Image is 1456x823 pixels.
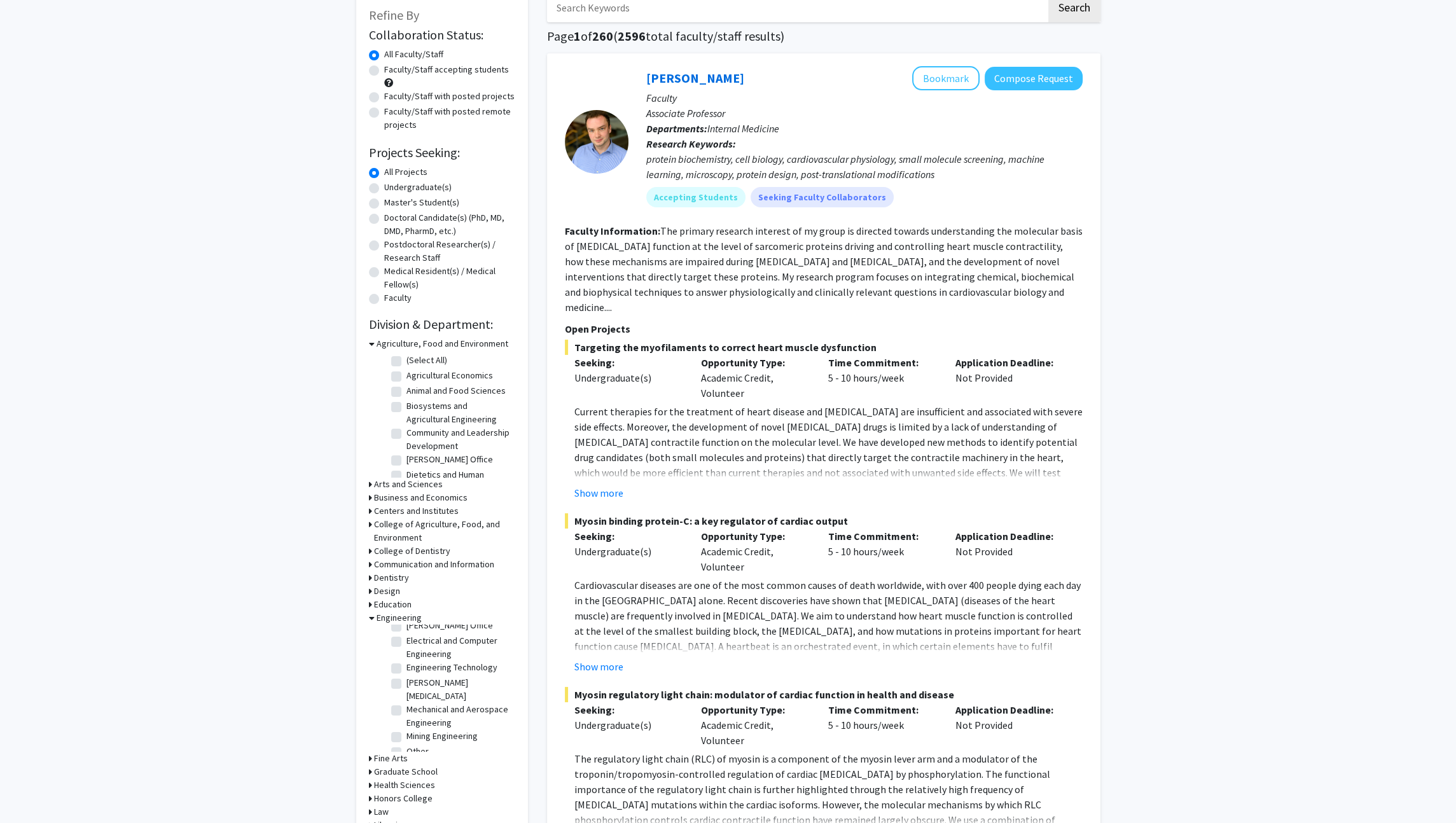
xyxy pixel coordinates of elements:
label: Master's Student(s) [384,196,459,209]
label: Undergraduate(s) [384,181,452,194]
h3: Centers and Institutes [374,504,459,518]
a: [PERSON_NAME] [646,70,744,86]
p: Time Commitment: [828,355,936,370]
label: [PERSON_NAME] Office [406,619,493,632]
div: Academic Credit, Volunteer [691,529,819,574]
h3: Agriculture, Food and Environment [377,337,508,350]
label: All Projects [384,165,427,179]
label: Animal and Food Sciences [406,384,506,398]
label: Mechanical and Aerospace Engineering [406,703,512,730]
p: Seeking: [574,529,683,544]
p: Opportunity Type: [701,702,809,717]
div: Academic Credit, Volunteer [691,355,819,401]
p: Opportunity Type: [701,529,809,544]
h3: Law [374,805,389,819]
div: Undergraduate(s) [574,544,683,559]
iframe: Chat [10,766,54,813]
div: 5 - 10 hours/week [819,529,946,574]
p: Application Deadline: [955,702,1064,717]
p: Open Projects [565,321,1083,336]
h3: College of Dentistry [374,544,450,558]
div: 5 - 10 hours/week [819,702,946,748]
button: Show more [574,485,623,501]
h3: Education [374,598,412,611]
label: Doctoral Candidate(s) (PhD, MD, DMD, PharmD, etc.) [384,211,515,238]
span: Targeting the myofilaments to correct heart muscle dysfunction [565,340,1083,355]
label: All Faculty/Staff [384,48,443,61]
b: Research Keywords: [646,137,736,150]
p: Time Commitment: [828,529,936,544]
h2: Division & Department: [369,317,515,332]
h2: Projects Seeking: [369,145,515,160]
label: [PERSON_NAME] Office [406,453,493,466]
div: Academic Credit, Volunteer [691,702,819,748]
mat-chip: Seeking Faculty Collaborators [751,187,894,207]
h3: Business and Economics [374,491,468,504]
label: Faculty [384,291,412,305]
b: Departments: [646,122,707,135]
label: (Select All) [406,354,447,367]
h3: College of Agriculture, Food, and Environment [374,518,515,544]
span: 1 [574,28,581,44]
span: Refine By [369,7,419,23]
label: Postdoctoral Researcher(s) / Research Staff [384,238,515,265]
label: Faculty/Staff with posted projects [384,90,515,103]
h3: Arts and Sciences [374,478,443,491]
span: Myosin binding protein-C: a key regulator of cardiac output [565,513,1083,529]
span: Current therapies for the treatment of heart disease and [MEDICAL_DATA] are insufficient and asso... [574,405,1083,525]
label: Engineering Technology [406,661,497,674]
h3: Communication and Information [374,558,494,571]
p: Faculty [646,90,1083,106]
div: Not Provided [946,355,1073,401]
span: 2596 [618,28,646,44]
label: Mining Engineering [406,730,478,743]
div: Not Provided [946,702,1073,748]
h3: Dentistry [374,571,409,584]
label: Biosystems and Agricultural Engineering [406,399,512,426]
label: Electrical and Computer Engineering [406,634,512,661]
p: Time Commitment: [828,702,936,717]
label: Community and Leadership Development [406,426,512,453]
b: Faculty Information: [565,225,660,237]
button: Show more [574,659,623,674]
span: Internal Medicine [707,122,779,135]
div: Undergraduate(s) [574,717,683,733]
h1: Page of ( total faculty/staff results) [547,29,1100,44]
h3: Honors College [374,792,433,805]
button: Compose Request to Thomas Kampourakis [985,67,1083,90]
button: Add Thomas Kampourakis to Bookmarks [912,66,980,90]
label: Faculty/Staff with posted remote projects [384,105,515,132]
h3: Engineering [377,611,422,625]
span: Cardiovascular diseases are one of the most common causes of death worldwide, with over 400 peopl... [574,579,1081,683]
mat-chip: Accepting Students [646,187,745,207]
div: protein biochemistry, cell biology, cardiovascular physiology, small molecule screening, machine ... [646,151,1083,182]
fg-read-more: The primary research interest of my group is directed towards understanding the molecular basis o... [565,225,1083,314]
label: Dietetics and Human Nutrition [406,468,512,495]
div: Undergraduate(s) [574,370,683,385]
label: [PERSON_NAME] [MEDICAL_DATA] [406,676,512,703]
p: Seeking: [574,355,683,370]
label: Medical Resident(s) / Medical Fellow(s) [384,265,515,291]
h3: Graduate School [374,765,438,778]
p: Associate Professor [646,106,1083,121]
h3: Health Sciences [374,778,435,792]
p: Seeking: [574,702,683,717]
span: 260 [592,28,613,44]
h3: Fine Arts [374,752,408,765]
label: Other [406,745,429,758]
p: Application Deadline: [955,355,1064,370]
p: Opportunity Type: [701,355,809,370]
label: Agricultural Economics [406,369,493,382]
span: Myosin regulatory light chain: modulator of cardiac function in health and disease [565,687,1083,702]
h3: Design [374,584,400,598]
label: Faculty/Staff accepting students [384,63,509,76]
div: 5 - 10 hours/week [819,355,946,401]
p: Application Deadline: [955,529,1064,544]
h2: Collaboration Status: [369,27,515,43]
div: Not Provided [946,529,1073,574]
